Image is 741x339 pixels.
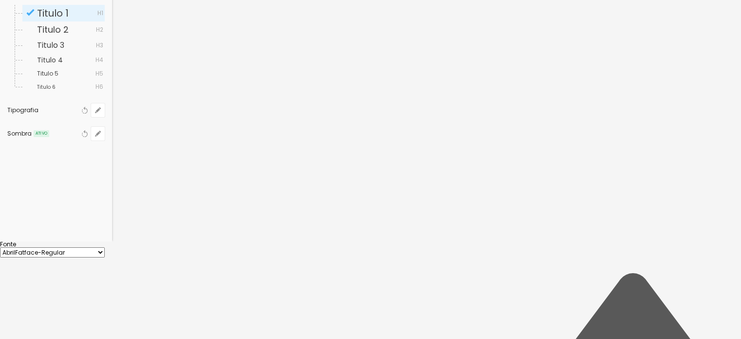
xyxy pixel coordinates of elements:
span: Titulo 3 [37,40,64,51]
span: H4 [95,57,103,63]
div: Tipografia [7,107,79,113]
span: ATIVO [34,130,49,137]
img: Icone [26,8,35,17]
span: Titulo 1 [37,6,69,20]
span: Titulo 5 [37,69,58,78]
span: H3 [96,42,103,48]
span: H1 [97,10,103,16]
span: H5 [95,71,103,77]
span: Titulo 2 [37,23,69,36]
span: Titulo 4 [37,55,63,65]
span: H6 [95,84,103,90]
span: H2 [96,27,103,33]
span: Titulo 6 [37,83,56,91]
div: Sombra [7,131,32,137]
